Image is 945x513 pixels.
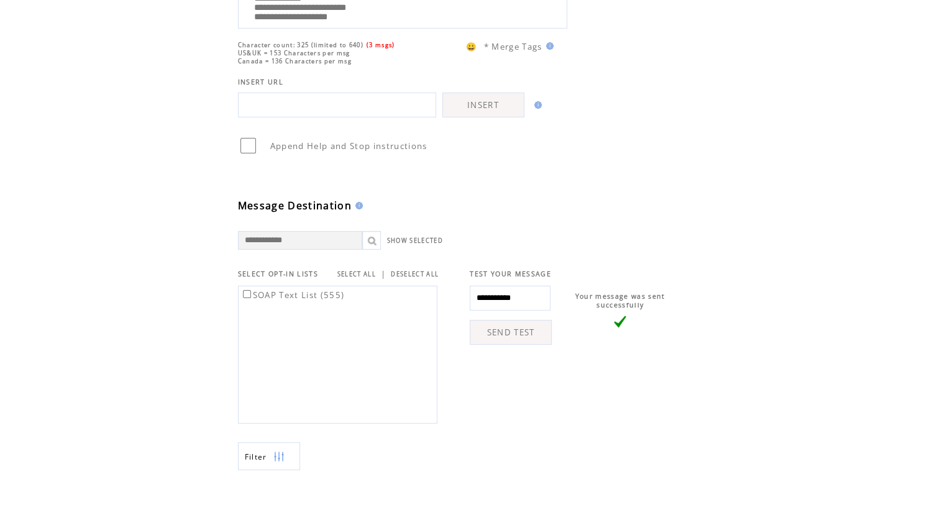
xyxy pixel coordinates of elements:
span: Your message was sent successfully [575,292,665,309]
a: INSERT [442,93,524,117]
img: help.gif [531,101,542,109]
img: help.gif [352,202,363,209]
img: help.gif [542,42,554,50]
img: vLarge.png [614,316,626,328]
span: Show filters [245,452,267,462]
a: DESELECT ALL [391,270,439,278]
span: | [381,268,386,279]
span: Append Help and Stop instructions [270,140,427,152]
span: TEST YOUR MESSAGE [470,270,551,278]
span: 😀 [466,41,477,52]
span: * Merge Tags [484,41,542,52]
label: SOAP Text List (555) [240,289,345,301]
input: SOAP Text List (555) [243,290,251,298]
span: US&UK = 153 Characters per msg [238,49,350,57]
span: Canada = 136 Characters per msg [238,57,352,65]
span: (3 msgs) [367,41,395,49]
span: SELECT OPT-IN LISTS [238,270,318,278]
a: Filter [238,442,300,470]
a: SEND TEST [470,320,552,345]
span: INSERT URL [238,78,283,86]
img: filters.png [273,443,285,471]
a: SELECT ALL [337,270,376,278]
a: SHOW SELECTED [387,237,443,245]
span: Message Destination [238,199,352,212]
span: Character count: 325 (limited to 640) [238,41,363,49]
